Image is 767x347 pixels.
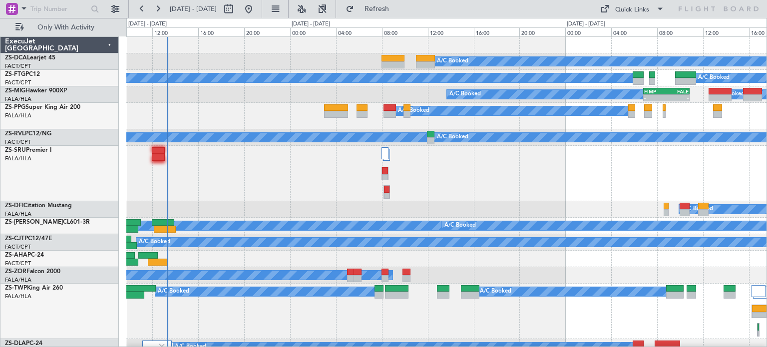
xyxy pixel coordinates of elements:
div: 00:00 [290,27,336,36]
a: FALA/HLA [5,155,31,162]
a: ZS-[PERSON_NAME]CL601-3R [5,219,90,225]
div: - [667,95,689,101]
div: 12:00 [428,27,474,36]
a: ZS-TWPKing Air 260 [5,285,63,291]
a: ZS-RVLPC12/NG [5,131,51,137]
span: ZS-RVL [5,131,25,137]
a: FACT/CPT [5,62,31,70]
a: FALA/HLA [5,293,31,300]
a: ZS-DFICitation Mustang [5,203,72,209]
div: 16:00 [474,27,520,36]
input: Trip Number [30,1,88,16]
button: Only With Activity [11,19,108,35]
div: 04:00 [336,27,382,36]
a: ZS-ZORFalcon 2000 [5,269,60,275]
div: 04:00 [611,27,657,36]
span: ZS-SRU [5,147,26,153]
span: ZS-DCA [5,55,27,61]
div: A/C Booked [158,284,189,299]
div: - [644,95,666,101]
div: 20:00 [519,27,565,36]
a: ZS-DCALearjet 45 [5,55,55,61]
div: A/C Booked [139,235,170,250]
div: A/C Booked [444,218,476,233]
span: ZS-DFI [5,203,23,209]
div: 12:00 [703,27,749,36]
span: ZS-ZOR [5,269,26,275]
a: ZS-FTGPC12 [5,71,40,77]
span: Refresh [356,5,398,12]
span: ZS-PPG [5,104,25,110]
span: ZS-CJT [5,236,24,242]
button: Quick Links [595,1,669,17]
a: FALA/HLA [5,276,31,284]
a: FACT/CPT [5,138,31,146]
div: A/C Booked [437,130,468,145]
div: A/C Booked [480,284,511,299]
div: 12:00 [152,27,198,36]
div: 00:00 [565,27,611,36]
div: [DATE] - [DATE] [567,20,605,28]
button: Refresh [341,1,401,17]
div: A/C Booked [449,87,481,102]
a: ZS-DLAPC-24 [5,341,42,347]
span: ZS-[PERSON_NAME] [5,219,63,225]
div: A/C Booked [698,70,730,85]
div: FIMP [644,88,666,94]
a: FALA/HLA [5,210,31,218]
a: FACT/CPT [5,260,31,267]
span: ZS-TWP [5,285,27,291]
span: ZS-DLA [5,341,26,347]
div: A/C Booked [437,54,468,69]
div: [DATE] - [DATE] [292,20,330,28]
div: 08:00 [106,27,152,36]
a: ZS-MIGHawker 900XP [5,88,67,94]
span: ZS-FTG [5,71,25,77]
a: FACT/CPT [5,243,31,251]
a: FALA/HLA [5,95,31,103]
a: ZS-SRUPremier I [5,147,51,153]
div: 20:00 [244,27,290,36]
div: FALE [667,88,689,94]
a: ZS-PPGSuper King Air 200 [5,104,80,110]
div: 08:00 [657,27,703,36]
div: A/C Booked [398,103,429,118]
div: 16:00 [198,27,244,36]
div: Quick Links [615,5,649,15]
a: FACT/CPT [5,79,31,86]
div: 08:00 [382,27,428,36]
a: ZS-AHAPC-24 [5,252,44,258]
span: Only With Activity [26,24,105,31]
div: [DATE] - [DATE] [128,20,167,28]
a: ZS-CJTPC12/47E [5,236,52,242]
span: ZS-MIG [5,88,25,94]
span: [DATE] - [DATE] [170,4,217,13]
a: FALA/HLA [5,112,31,119]
span: ZS-AHA [5,252,27,258]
